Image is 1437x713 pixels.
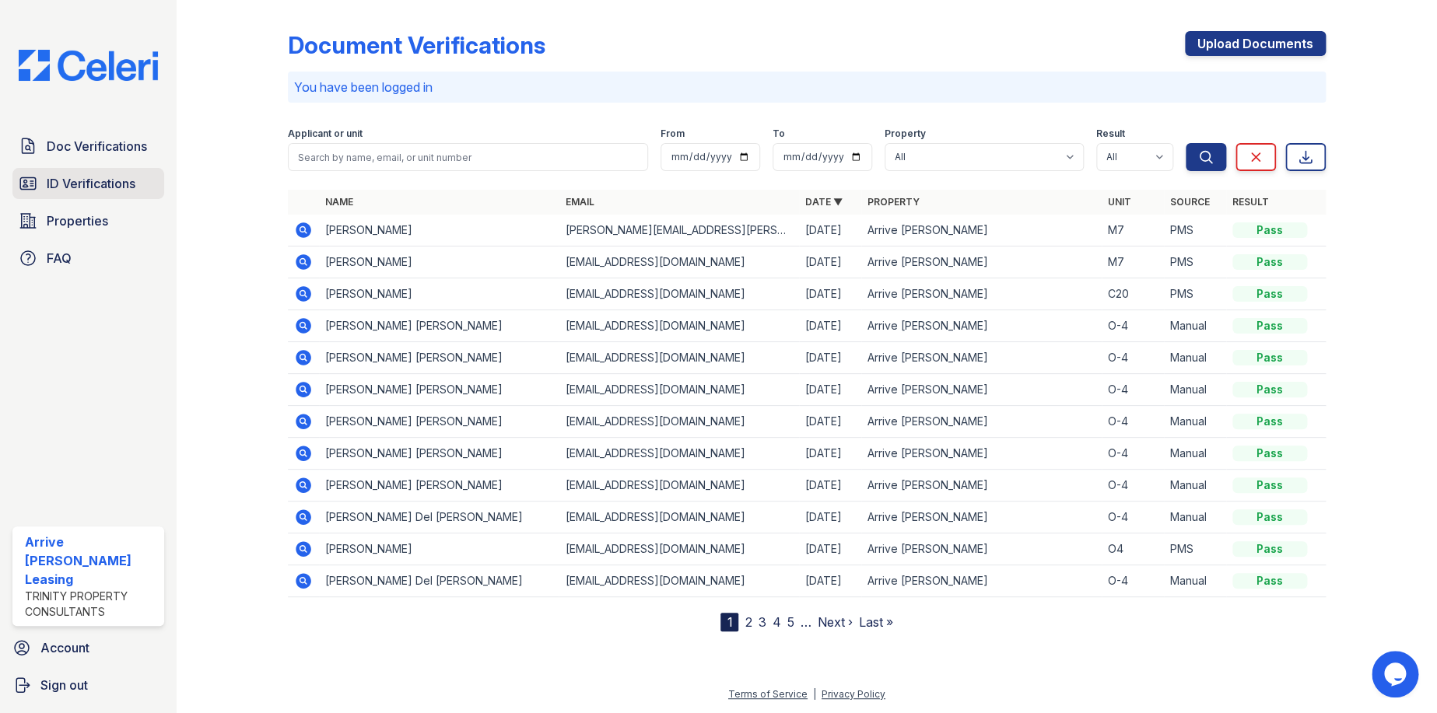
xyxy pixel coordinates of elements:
label: Result [1096,128,1125,140]
td: [DATE] [799,246,861,278]
div: Arrive [PERSON_NAME] Leasing [25,533,158,589]
label: Applicant or unit [288,128,363,140]
td: [PERSON_NAME] [319,246,559,278]
td: [EMAIL_ADDRESS][DOMAIN_NAME] [559,406,799,438]
a: Source [1170,196,1210,208]
td: Arrive [PERSON_NAME] [861,438,1102,470]
td: [PERSON_NAME] [319,533,559,565]
td: O-4 [1102,438,1164,470]
p: You have been logged in [294,78,1320,96]
a: Result [1232,196,1269,208]
a: Upload Documents [1185,31,1326,56]
td: [EMAIL_ADDRESS][DOMAIN_NAME] [559,470,799,502]
div: 1 [720,613,738,631]
td: [PERSON_NAME] [PERSON_NAME] [319,470,559,502]
div: Pass [1232,318,1307,334]
td: [DATE] [799,533,861,565]
td: Manual [1164,502,1226,533]
a: FAQ [12,243,164,274]
a: Privacy Policy [822,688,885,700]
td: [EMAIL_ADDRESS][DOMAIN_NAME] [559,278,799,310]
span: Properties [47,211,108,230]
span: Doc Verifications [47,137,147,156]
td: Manual [1164,342,1226,374]
label: Property [885,128,926,140]
td: Manual [1164,438,1226,470]
td: Arrive [PERSON_NAME] [861,374,1102,406]
a: 2 [745,614,752,630]
span: … [800,613,811,631]
a: Next › [817,614,852,630]
a: Account [6,632,170,663]
td: [DATE] [799,470,861,502]
div: Pass [1232,446,1307,461]
td: [PERSON_NAME] [319,278,559,310]
td: [PERSON_NAME] [PERSON_NAME] [319,310,559,342]
a: Unit [1108,196,1131,208]
span: Sign out [40,676,88,694]
td: C20 [1102,278,1164,310]
td: PMS [1164,246,1226,278]
label: From [661,128,685,140]
td: [DATE] [799,342,861,374]
td: [DATE] [799,438,861,470]
td: Arrive [PERSON_NAME] [861,246,1102,278]
a: Last » [858,614,892,630]
div: Pass [1232,477,1307,493]
a: 4 [772,614,780,630]
div: | [813,688,816,700]
div: Pass [1232,382,1307,397]
td: M7 [1102,246,1164,278]
td: [EMAIL_ADDRESS][DOMAIN_NAME] [559,342,799,374]
span: ID Verifications [47,174,135,193]
div: Pass [1232,222,1307,238]
a: Properties [12,205,164,236]
td: [DATE] [799,310,861,342]
td: O-4 [1102,470,1164,502]
td: PMS [1164,533,1226,565]
td: Arrive [PERSON_NAME] [861,310,1102,342]
a: Sign out [6,669,170,701]
a: 5 [787,614,794,630]
div: Trinity Property Consultants [25,589,158,620]
td: Manual [1164,374,1226,406]
a: Name [325,196,353,208]
td: Arrive [PERSON_NAME] [861,342,1102,374]
td: Arrive [PERSON_NAME] [861,470,1102,502]
td: O4 [1102,533,1164,565]
td: Arrive [PERSON_NAME] [861,565,1102,597]
td: [PERSON_NAME] [PERSON_NAME] [319,374,559,406]
td: Arrive [PERSON_NAME] [861,502,1102,533]
a: Doc Verifications [12,131,164,162]
td: [EMAIL_ADDRESS][DOMAIN_NAME] [559,374,799,406]
td: [DATE] [799,278,861,310]
td: PMS [1164,215,1226,246]
img: CE_Logo_Blue-a8612792a0a2168367f1c8372b55b34899dd931a85d93a1a3d3e32e68fde9ad4.png [6,50,170,81]
td: Manual [1164,565,1226,597]
td: O-4 [1102,342,1164,374]
td: Manual [1164,310,1226,342]
td: PMS [1164,278,1226,310]
td: [EMAIL_ADDRESS][DOMAIN_NAME] [559,502,799,533]
a: Email [565,196,594,208]
a: Property [867,196,920,208]
div: Pass [1232,414,1307,429]
span: FAQ [47,249,72,267]
td: [PERSON_NAME] [319,215,559,246]
td: O-4 [1102,310,1164,342]
td: [EMAIL_ADDRESS][DOMAIN_NAME] [559,565,799,597]
div: Pass [1232,509,1307,525]
td: [EMAIL_ADDRESS][DOMAIN_NAME] [559,533,799,565]
td: Arrive [PERSON_NAME] [861,406,1102,438]
td: Arrive [PERSON_NAME] [861,278,1102,310]
td: [PERSON_NAME] Del [PERSON_NAME] [319,565,559,597]
td: [DATE] [799,215,861,246]
div: Pass [1232,541,1307,557]
a: Date ▼ [805,196,843,208]
td: O-4 [1102,374,1164,406]
td: [PERSON_NAME] Del [PERSON_NAME] [319,502,559,533]
td: [DATE] [799,374,861,406]
div: Pass [1232,573,1307,589]
td: O-4 [1102,502,1164,533]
